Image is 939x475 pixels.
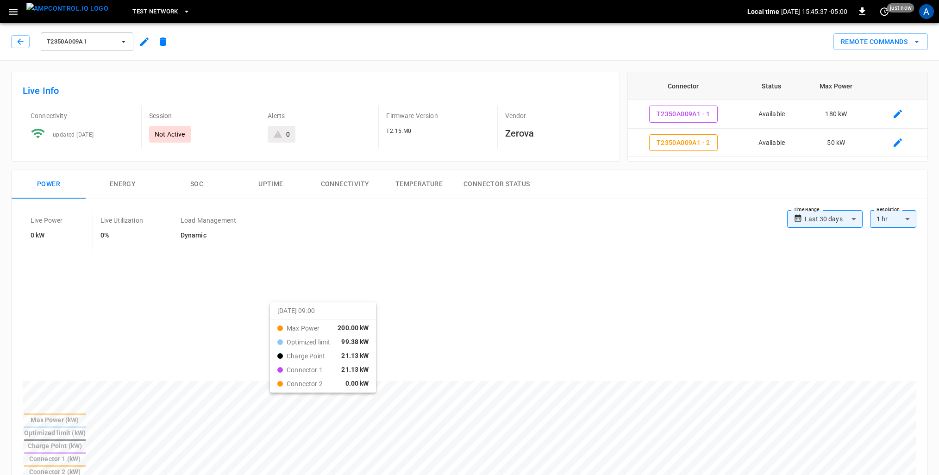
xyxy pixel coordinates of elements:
[31,216,63,225] p: Live Power
[804,157,868,186] td: -
[833,33,928,50] div: remote commands options
[181,231,236,241] h6: Dynamic
[160,169,234,199] button: SOC
[805,210,863,228] div: Last 30 days
[100,216,143,225] p: Live Utilization
[386,111,489,120] p: Firmware Version
[129,3,194,21] button: Test Network
[804,129,868,157] td: 50 kW
[286,130,290,139] div: 0
[132,6,178,17] span: Test Network
[781,7,847,16] p: [DATE] 15:45:37 -05:00
[505,111,608,120] p: Vendor
[739,72,804,100] th: Status
[649,134,718,151] button: T2350A009A1 - 2
[877,4,892,19] button: set refresh interval
[382,169,456,199] button: Temperature
[31,111,134,120] p: Connectivity
[794,206,820,213] label: Time Range
[308,169,382,199] button: Connectivity
[149,111,252,120] p: Session
[804,72,868,100] th: Max Power
[268,111,371,120] p: Alerts
[804,100,868,129] td: 180 kW
[870,210,916,228] div: 1 hr
[456,169,537,199] button: Connector Status
[739,129,804,157] td: Available
[887,3,914,12] span: just now
[505,126,608,141] h6: Zerova
[23,83,608,98] h6: Live Info
[386,128,411,134] span: T2.15.M0
[41,32,133,51] button: T2350A009A1
[628,72,739,100] th: Connector
[649,106,718,123] button: T2350A009A1 - 1
[86,169,160,199] button: Energy
[628,72,927,214] table: connector table
[919,4,934,19] div: profile-icon
[53,131,94,138] span: updated [DATE]
[31,231,63,241] h6: 0 kW
[100,231,143,241] h6: 0%
[876,206,900,213] label: Resolution
[747,7,779,16] p: Local time
[47,37,115,47] span: T2350A009A1
[12,169,86,199] button: Power
[739,157,804,186] td: Unavailable
[739,100,804,129] td: Available
[234,169,308,199] button: Uptime
[155,130,185,139] p: Not Active
[833,33,928,50] button: Remote Commands
[181,216,236,225] p: Load Management
[26,3,108,14] img: ampcontrol.io logo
